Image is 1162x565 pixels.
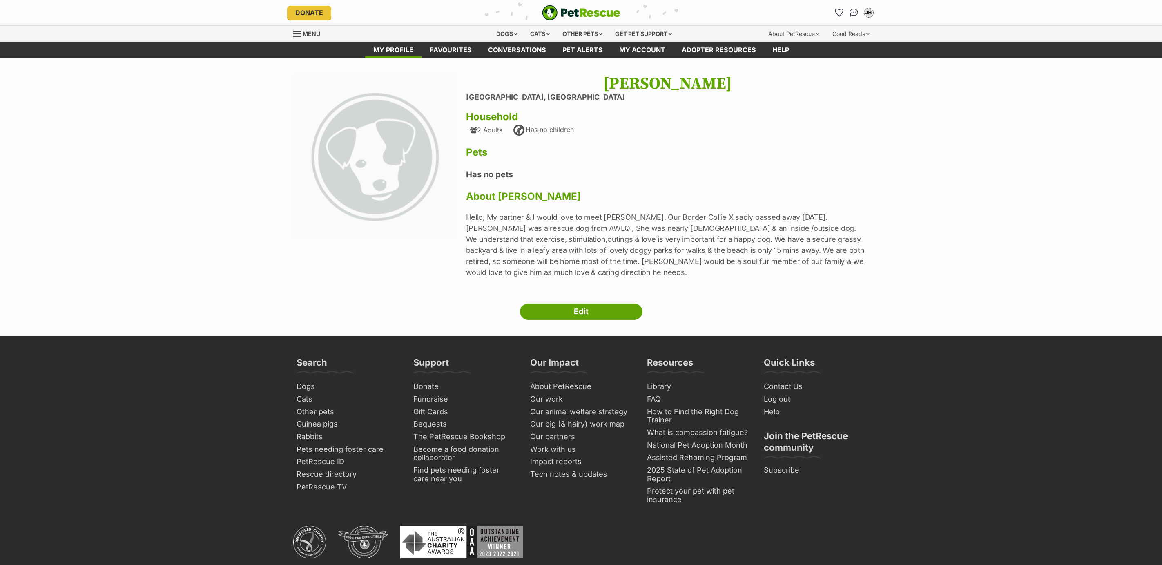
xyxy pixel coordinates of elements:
[827,26,875,42] div: Good Reads
[644,380,752,393] a: Library
[293,406,402,418] a: Other pets
[466,169,869,180] h4: Has no pets
[338,526,388,558] img: DGR
[410,380,519,393] a: Donate
[764,357,815,373] h3: Quick Links
[674,42,764,58] a: Adopter resources
[527,443,636,456] a: Work with us
[764,430,866,458] h3: Join the PetRescue community
[410,406,519,418] a: Gift Cards
[293,380,402,393] a: Dogs
[833,6,846,19] a: Favourites
[293,418,402,431] a: Guinea pigs
[761,393,869,406] a: Log out
[862,6,875,19] button: My account
[611,42,674,58] a: My account
[520,304,642,320] a: Edit
[763,26,825,42] div: About PetRescue
[297,357,327,373] h3: Search
[644,406,752,427] a: How to Find the Right Dog Trainer
[761,464,869,477] a: Subscribe
[303,30,320,37] span: Menu
[466,212,869,278] p: Hello, My partner & I would love to meet [PERSON_NAME]. Our Border Collie X sadly passed away [DA...
[466,147,869,158] h3: Pets
[761,380,869,393] a: Contact Us
[410,443,519,464] a: Become a food donation collaborator
[293,431,402,443] a: Rabbits
[513,124,574,137] div: Has no children
[470,126,502,134] div: 2 Adults
[542,5,620,20] img: logo-e224e6f780fb5917bec1dbf3a21bbac754714ae5b6737aabdf751b685950b380.svg
[527,468,636,481] a: Tech notes & updates
[647,357,693,373] h3: Resources
[491,26,523,42] div: Dogs
[293,456,402,468] a: PetRescue ID
[644,427,752,439] a: What is compassion fatigue?
[833,6,875,19] ul: Account quick links
[644,439,752,452] a: National Pet Adoption Month
[293,393,402,406] a: Cats
[527,431,636,443] a: Our partners
[287,6,331,20] a: Donate
[530,357,579,373] h3: Our Impact
[365,42,422,58] a: My profile
[850,9,858,17] img: chat-41dd97257d64d25036548639549fe6c8038ab92f7586957e7f3b1b290dea8141.svg
[466,74,869,93] h1: [PERSON_NAME]
[293,74,457,239] img: large_default-f37c3b2ddc539b7721ffdbd4c88987add89f2ef0fd77a71d0d44a6cf3104916e.png
[293,443,402,456] a: Pets needing foster care
[466,111,869,123] h3: Household
[542,5,620,20] a: PetRescue
[527,418,636,431] a: Our big (& hairy) work map
[466,191,869,202] h3: About [PERSON_NAME]
[293,468,402,481] a: Rescue directory
[609,26,678,42] div: Get pet support
[293,26,326,40] a: Menu
[644,485,752,506] a: Protect your pet with pet insurance
[413,357,449,373] h3: Support
[554,42,611,58] a: Pet alerts
[761,406,869,418] a: Help
[293,481,402,494] a: PetRescue TV
[527,406,636,418] a: Our animal welfare strategy
[764,42,797,58] a: Help
[480,42,554,58] a: conversations
[865,9,873,17] div: JH
[466,93,869,102] li: [GEOGRAPHIC_DATA], [GEOGRAPHIC_DATA]
[644,393,752,406] a: FAQ
[527,456,636,468] a: Impact reports
[527,380,636,393] a: About PetRescue
[644,464,752,485] a: 2025 State of Pet Adoption Report
[644,451,752,464] a: Assisted Rehoming Program
[527,393,636,406] a: Our work
[524,26,555,42] div: Cats
[410,431,519,443] a: The PetRescue Bookshop
[848,6,861,19] a: Conversations
[400,526,523,558] img: Australian Charity Awards - Outstanding Achievement Winner 2023 - 2022 - 2021
[293,526,326,558] img: ACNC
[422,42,480,58] a: Favourites
[410,393,519,406] a: Fundraise
[557,26,608,42] div: Other pets
[410,418,519,431] a: Bequests
[410,464,519,485] a: Find pets needing foster care near you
